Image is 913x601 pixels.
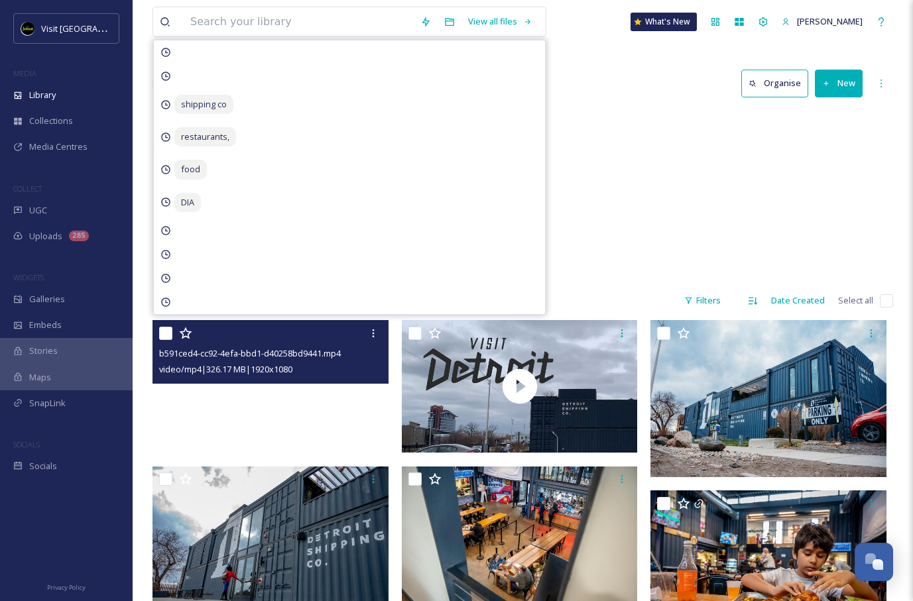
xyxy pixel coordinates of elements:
img: VISIT%20DETROIT%20LOGO%20-%20BLACK%20BACKGROUND.png [21,22,34,35]
button: Open Chat [855,543,893,581]
a: View all files [461,9,539,34]
video: b591ced4-cc92-4efa-bbd1-d40258bd9441.mp4 [152,320,389,453]
button: Organise [741,70,808,97]
a: Privacy Policy [47,578,86,594]
a: [PERSON_NAME] [775,9,869,34]
div: Filters [678,288,727,313]
span: Socials [29,460,57,472]
span: Media Centres [29,140,88,153]
span: Uploads [29,230,62,243]
a: What's New [631,13,697,31]
div: 285 [69,231,89,241]
span: WIDGETS [13,272,44,282]
a: Organise [741,70,815,97]
span: shipping co [174,95,233,114]
div: Date Created [764,288,831,313]
span: Privacy Policy [47,583,86,592]
img: thumbnail [402,320,638,453]
span: MEDIA [13,68,36,78]
span: Galleries [29,293,65,305]
span: [PERSON_NAME] [797,15,863,27]
span: SnapLink [29,397,66,410]
span: food [174,160,207,179]
span: Select all [838,294,873,307]
span: UGC [29,204,47,217]
span: DIA [174,193,201,212]
span: Library [29,89,56,101]
span: restaurants, [174,127,236,146]
span: video/mp4 | 326.17 MB | 1920 x 1080 [159,363,292,375]
span: Maps [29,371,51,384]
span: Embeds [29,319,62,331]
img: 5584e99413c2d576912eba67a5189b47c4255cabd3ab0de8f4da5da2bd8d4fc0.jpg [650,320,886,477]
span: Stories [29,345,58,357]
span: Visit [GEOGRAPHIC_DATA] [41,22,144,34]
span: SOCIALS [13,439,40,449]
span: b591ced4-cc92-4efa-bbd1-d40258bd9441.mp4 [159,347,341,359]
input: Search your library [184,7,414,36]
span: Collections [29,115,73,127]
span: 19 file s [152,294,179,307]
button: New [815,70,863,97]
span: COLLECT [13,184,42,193]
